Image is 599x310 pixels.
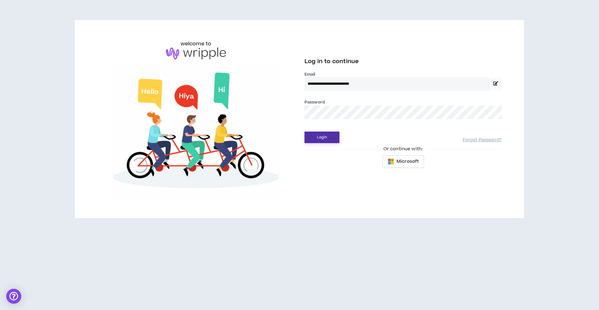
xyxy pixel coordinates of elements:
[304,72,502,77] label: Email
[397,158,419,165] span: Microsoft
[304,132,339,143] button: Login
[97,66,295,198] img: Welcome to Wripple
[379,146,427,152] span: Or continue with:
[6,289,21,304] div: Open Intercom Messenger
[166,47,226,59] img: logo-brand.png
[382,155,424,168] button: Microsoft
[181,40,212,47] h6: welcome to
[304,57,359,65] span: Log in to continue
[304,99,325,105] label: Password
[463,137,502,143] a: Forgot Password?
